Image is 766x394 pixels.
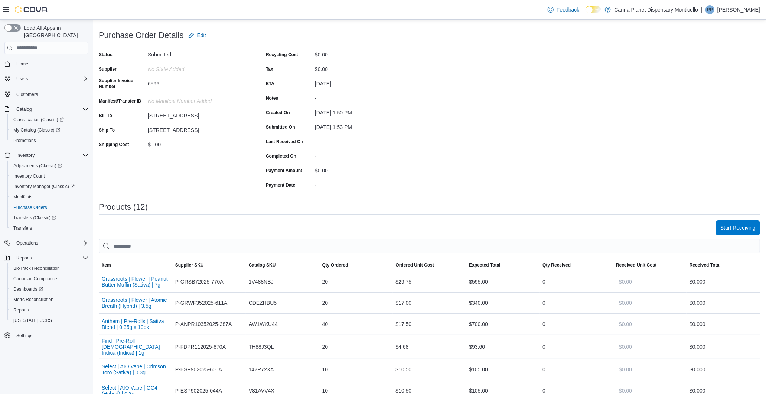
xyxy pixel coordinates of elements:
[315,107,414,116] div: [DATE] 1:50 PM
[175,320,232,329] span: P-ANPR10352025-387A
[266,110,290,116] label: Created On
[1,330,91,341] button: Settings
[99,203,148,211] h3: Products (12)
[393,274,466,289] div: $29.75
[249,277,274,286] span: 1V488NBJ
[690,277,757,286] div: $0.00 0
[13,297,53,303] span: Metrc Reconciliation
[466,295,540,310] div: $340.00
[319,317,393,332] div: 40
[13,253,88,262] span: Reports
[13,194,32,200] span: Manifests
[266,153,296,159] label: Completed On
[7,315,91,326] button: [US_STATE] CCRS
[16,76,28,82] span: Users
[615,5,698,14] p: Canna Planet Dispensary Monticello
[249,342,274,351] span: TH88J3QL
[540,362,613,377] div: 0
[10,285,88,294] span: Dashboards
[148,95,247,104] div: No Manifest Number added
[16,333,32,339] span: Settings
[7,202,91,213] button: Purchase Orders
[10,295,88,304] span: Metrc Reconciliation
[13,265,60,271] span: BioTrack Reconciliation
[315,150,414,159] div: -
[16,91,38,97] span: Customers
[701,5,703,14] p: |
[319,259,393,271] button: Qty Ordered
[13,117,64,123] span: Classification (Classic)
[619,299,632,307] span: $0.00
[10,264,63,273] a: BioTrack Reconciliation
[99,78,145,90] label: Supplier Invoice Number
[619,366,632,373] span: $0.00
[13,253,35,262] button: Reports
[716,220,760,235] button: Start Receiving
[10,115,67,124] a: Classification (Classic)
[10,213,88,222] span: Transfers (Classic)
[175,262,204,268] span: Supplier SKU
[10,274,60,283] a: Canadian Compliance
[13,215,56,221] span: Transfers (Classic)
[175,277,224,286] span: P-GRSB72025-770A
[707,5,713,14] span: PP
[13,151,88,160] span: Inventory
[13,317,52,323] span: [US_STATE] CCRS
[266,52,298,58] label: Recycling Cost
[4,55,88,360] nav: Complex example
[322,262,348,268] span: Qty Ordered
[266,139,303,145] label: Last Received On
[1,150,91,161] button: Inventory
[717,5,760,14] p: [PERSON_NAME]
[7,223,91,233] button: Transfers
[197,32,206,39] span: Edit
[690,262,721,268] span: Received Total
[99,259,172,271] button: Item
[249,262,276,268] span: Catalog SKU
[10,172,48,181] a: Inventory Count
[266,81,274,87] label: ETA
[393,339,466,354] div: $4.68
[249,320,278,329] span: AW1WXU44
[99,127,115,133] label: Ship To
[246,259,319,271] button: Catalog SKU
[540,274,613,289] div: 0
[7,114,91,125] a: Classification (Classic)
[99,66,117,72] label: Supplier
[319,362,393,377] div: 10
[266,66,273,72] label: Tax
[13,173,45,179] span: Inventory Count
[7,181,91,192] a: Inventory Manager (Classic)
[1,253,91,263] button: Reports
[540,339,613,354] div: 0
[10,213,59,222] a: Transfers (Classic)
[466,317,540,332] div: $700.00
[13,163,62,169] span: Adjustments (Classic)
[13,127,60,133] span: My Catalog (Classic)
[466,362,540,377] div: $105.00
[10,136,88,145] span: Promotions
[7,263,91,274] button: BioTrack Reconciliation
[393,259,466,271] button: Ordered Unit Cost
[469,262,500,268] span: Expected Total
[540,295,613,310] div: 0
[10,161,88,170] span: Adjustments (Classic)
[102,262,111,268] span: Item
[10,285,46,294] a: Dashboards
[705,5,714,14] div: Parth Patel
[99,98,141,104] label: Manifest/Transfer ID
[15,6,48,13] img: Cova
[7,274,91,284] button: Canadian Compliance
[13,74,31,83] button: Users
[7,213,91,223] a: Transfers (Classic)
[102,276,169,288] button: Grassroots | Flower | Peanut Butter Muffin (Sativa) | 7g
[319,339,393,354] div: 20
[319,274,393,289] div: 20
[1,238,91,248] button: Operations
[10,306,32,314] a: Reports
[10,115,88,124] span: Classification (Classic)
[13,151,38,160] button: Inventory
[7,294,91,305] button: Metrc Reconciliation
[1,58,91,69] button: Home
[466,339,540,354] div: $93.60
